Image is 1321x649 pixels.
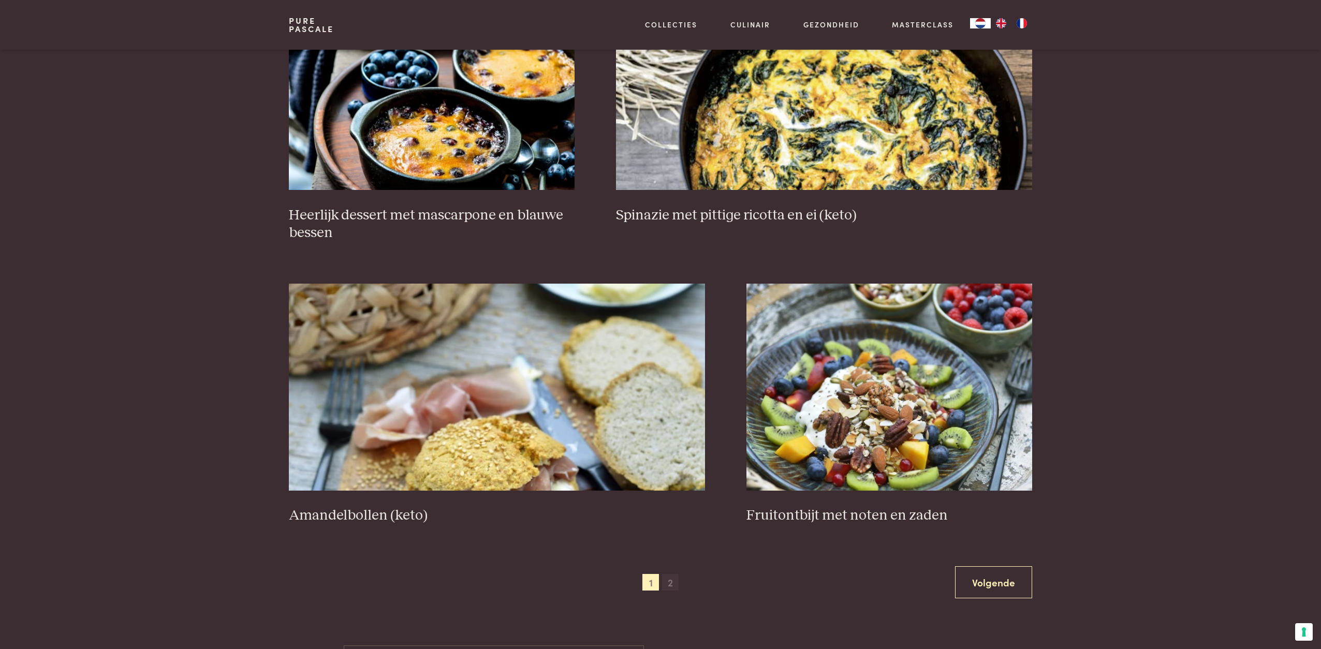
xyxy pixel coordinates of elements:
ul: Language list [991,18,1032,28]
img: Amandelbollen (keto) [289,284,706,491]
div: Language [970,18,991,28]
aside: Language selected: Nederlands [970,18,1032,28]
a: NL [970,18,991,28]
img: Fruitontbijt met noten en zaden [746,284,1032,491]
h3: Fruitontbijt met noten en zaden [746,507,1032,525]
h3: Heerlijk dessert met mascarpone en blauwe bessen [289,207,575,242]
span: 1 [642,574,659,591]
span: 2 [662,574,679,591]
a: Fruitontbijt met noten en zaden Fruitontbijt met noten en zaden [746,284,1032,525]
button: Uw voorkeuren voor toestemming voor trackingtechnologieën [1295,623,1313,641]
h3: Spinazie met pittige ricotta en ei (keto) [616,207,1033,225]
a: PurePascale [289,17,334,33]
h3: Amandelbollen (keto) [289,507,706,525]
a: Culinair [730,19,770,30]
a: Volgende [955,566,1032,599]
a: EN [991,18,1011,28]
a: Gezondheid [803,19,859,30]
a: Masterclass [892,19,953,30]
a: Collecties [645,19,697,30]
a: FR [1011,18,1032,28]
a: Amandelbollen (keto) Amandelbollen (keto) [289,284,706,525]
